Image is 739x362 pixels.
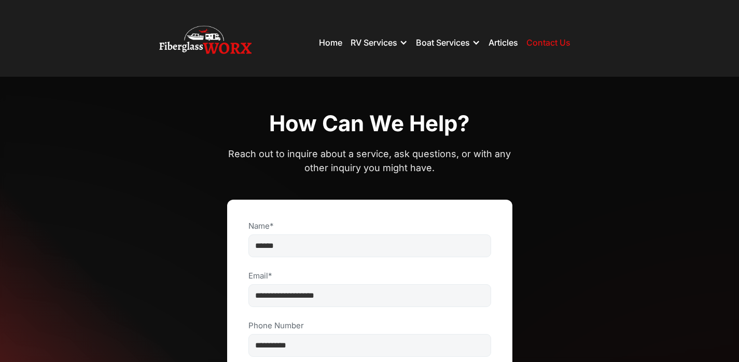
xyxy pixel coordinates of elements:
div: RV Services [351,37,397,48]
a: Articles [489,37,518,48]
div: RV Services [351,27,408,58]
a: Contact Us [526,37,570,48]
h1: How can we help? [269,110,470,137]
div: Boat Services [416,27,480,58]
p: Reach out to inquire about a service, ask questions, or with any other inquiry you might have. [227,147,512,175]
a: Home [319,37,342,48]
label: Email* [248,271,491,281]
label: Phone Number [248,321,491,331]
div: Boat Services [416,37,470,48]
label: Name* [248,221,491,231]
